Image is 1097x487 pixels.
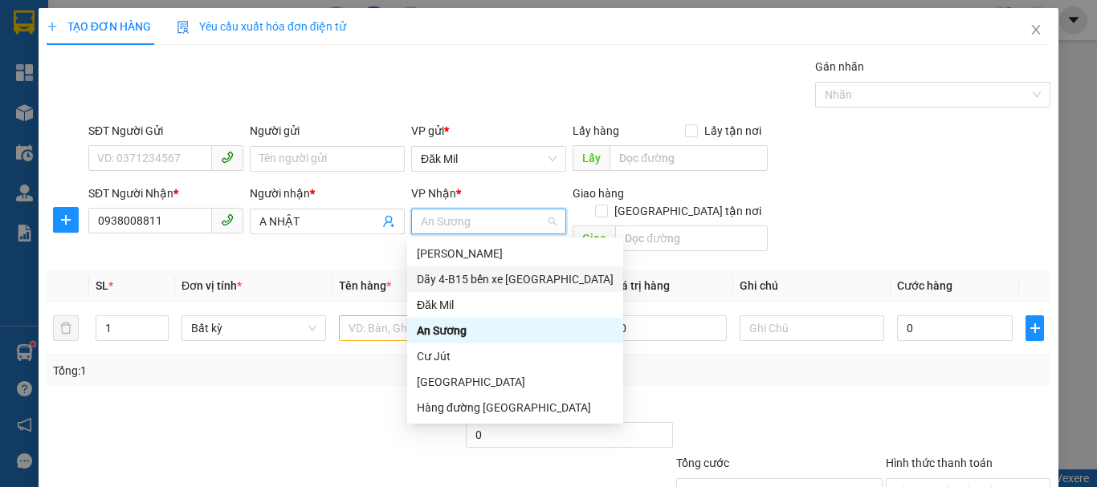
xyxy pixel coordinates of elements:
span: TẠO ĐƠN HÀNG [47,20,151,33]
span: plus [54,213,78,226]
span: plus [1026,322,1043,335]
span: Đơn vị tính [181,279,242,292]
div: Hàng đường Đắk Nông [407,369,623,395]
span: Cước hàng [897,279,952,292]
span: Yêu cầu xuất hóa đơn điện tử [177,20,346,33]
div: An Sương [417,322,614,339]
div: [GEOGRAPHIC_DATA] [417,373,614,391]
div: Cư Jút [407,343,623,369]
span: Nhận: [104,15,143,32]
input: VD: Bàn, Ghế [339,315,483,341]
span: phone [221,213,234,226]
div: Đăk Mil [14,14,93,52]
button: plus [1026,315,1044,341]
img: icon [177,21,190,34]
div: Nam Dong [407,241,623,266]
span: Giao hàng [573,187,624,200]
span: Lấy hàng [573,124,619,137]
div: 0977816850 [104,91,267,113]
span: phone [221,151,234,164]
div: SĐT Người Nhận [88,185,243,202]
div: Người nhận [250,185,405,202]
span: Tổng cước [676,457,729,469]
span: Giá trị hàng [610,279,670,292]
div: CHÚ HIẾU [104,71,267,91]
span: Giao [573,225,615,251]
div: Đăk Mil [417,296,614,314]
input: Dọc đường [615,225,768,251]
label: Gán nhãn [815,60,864,73]
span: close [1030,23,1042,36]
span: Đăk Mil [421,147,557,171]
span: An Sương [421,209,557,233]
button: delete [53,315,79,341]
span: Lấy [573,145,610,171]
span: user-add [382,215,395,228]
div: Người gửi [250,122,405,140]
input: Ghi Chú [740,315,884,341]
div: Cư Jút [417,347,614,365]
div: Đăk Mil [407,292,623,318]
span: Lấy tận nơi [698,122,768,140]
span: Tên hàng [339,279,391,292]
span: Bất kỳ [191,316,316,340]
span: SL [96,279,108,292]
label: Hình thức thanh toán [886,457,993,469]
input: Dọc đường [610,145,768,171]
div: [PERSON_NAME] [417,245,614,262]
div: Hàng đường Sài Gòn [407,395,623,420]
div: An Sương [407,318,623,343]
div: Dãy 4-B15 bến xe Miền Đông [407,266,623,292]
div: Dãy 4-B15 bến xe [GEOGRAPHIC_DATA] [104,14,267,71]
div: Tổng: 1 [53,362,425,379]
div: SĐT Người Gửi [88,122,243,140]
span: VP Nhận [411,187,456,200]
div: VP gửi [411,122,566,140]
div: Hàng đường [GEOGRAPHIC_DATA] [417,399,614,416]
div: Dãy 4-B15 bến xe [GEOGRAPHIC_DATA] [417,270,614,288]
button: plus [53,207,79,233]
button: Close [1013,8,1058,53]
span: [GEOGRAPHIC_DATA] tận nơi [608,202,768,220]
span: plus [47,21,58,32]
input: 0 [610,315,726,341]
span: Gửi: [14,15,39,32]
th: Ghi chú [733,270,891,302]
